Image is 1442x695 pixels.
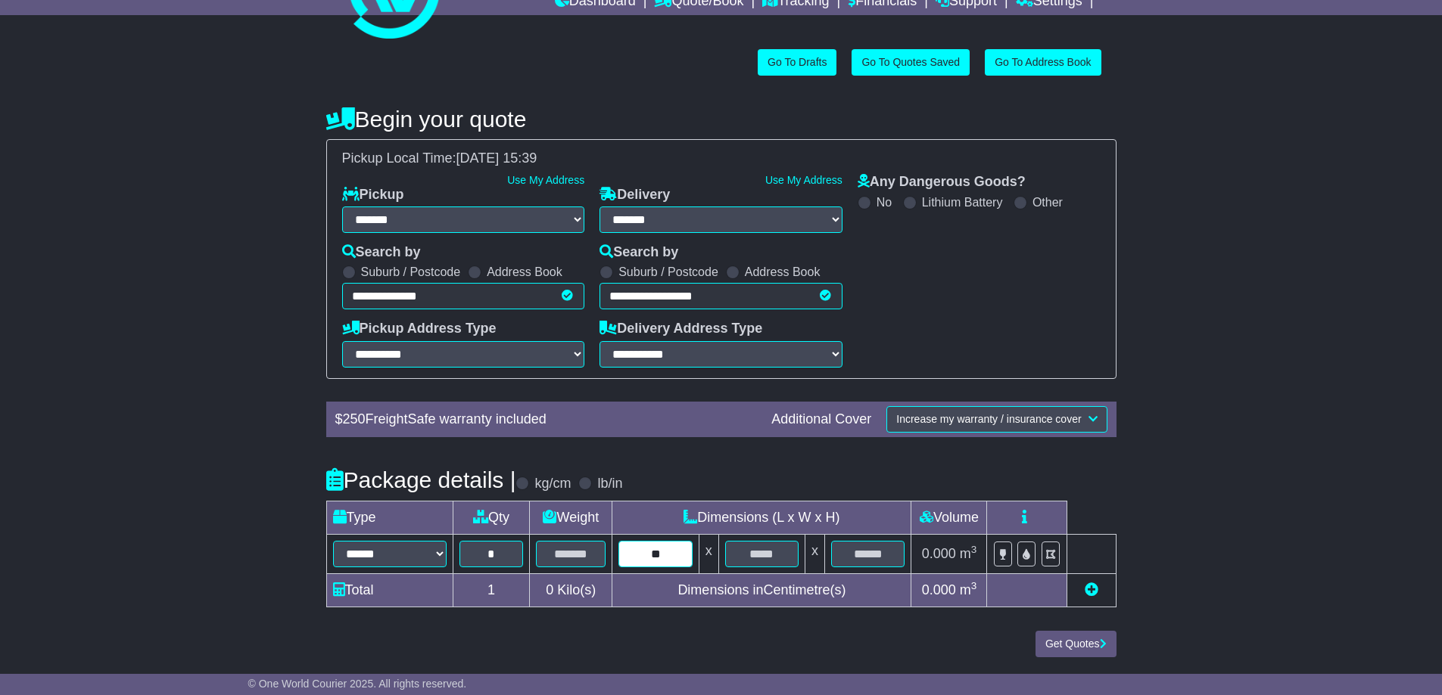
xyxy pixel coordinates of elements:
label: kg/cm [534,476,571,492]
button: Get Quotes [1036,631,1117,657]
div: $ FreightSafe warranty included [328,411,765,428]
td: Kilo(s) [530,573,612,607]
td: Qty [453,501,530,534]
span: m [960,582,977,597]
h4: Begin your quote [326,107,1117,132]
span: [DATE] 15:39 [456,150,537,166]
label: Suburb / Postcode [361,265,461,279]
td: Dimensions (L x W x H) [612,501,911,534]
label: Lithium Battery [922,195,1003,209]
h4: Package details | [326,467,516,492]
div: Pickup Local Time: [335,150,1108,167]
a: Go To Drafts [758,49,836,76]
label: Delivery Address Type [600,321,762,337]
label: Delivery [600,187,670,203]
td: Type [326,501,453,534]
span: © One World Courier 2025. All rights reserved. [248,678,467,690]
label: No [877,195,892,209]
a: Use My Address [507,174,584,186]
a: Add new item [1085,582,1098,597]
label: Suburb / Postcode [618,265,718,279]
td: Volume [911,501,987,534]
label: Any Dangerous Goods? [858,174,1026,191]
label: Address Book [487,265,562,279]
td: Total [326,573,453,607]
a: Use My Address [765,174,842,186]
label: Other [1032,195,1063,209]
button: Increase my warranty / insurance cover [886,406,1107,433]
sup: 3 [971,580,977,591]
span: 0.000 [922,582,956,597]
span: 0 [546,582,553,597]
span: m [960,546,977,561]
label: Pickup Address Type [342,321,497,337]
td: x [699,534,718,573]
label: Pickup [342,187,404,203]
td: Weight [530,501,612,534]
span: Increase my warranty / insurance cover [896,413,1081,425]
span: 0.000 [922,546,956,561]
td: Dimensions in Centimetre(s) [612,573,911,607]
div: Additional Cover [764,411,879,428]
label: Address Book [745,265,821,279]
td: x [805,534,825,573]
label: Search by [342,244,421,261]
a: Go To Quotes Saved [852,49,970,76]
label: Search by [600,244,678,261]
span: 250 [343,411,366,427]
sup: 3 [971,544,977,555]
label: lb/in [597,476,622,492]
a: Go To Address Book [985,49,1101,76]
td: 1 [453,573,530,607]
